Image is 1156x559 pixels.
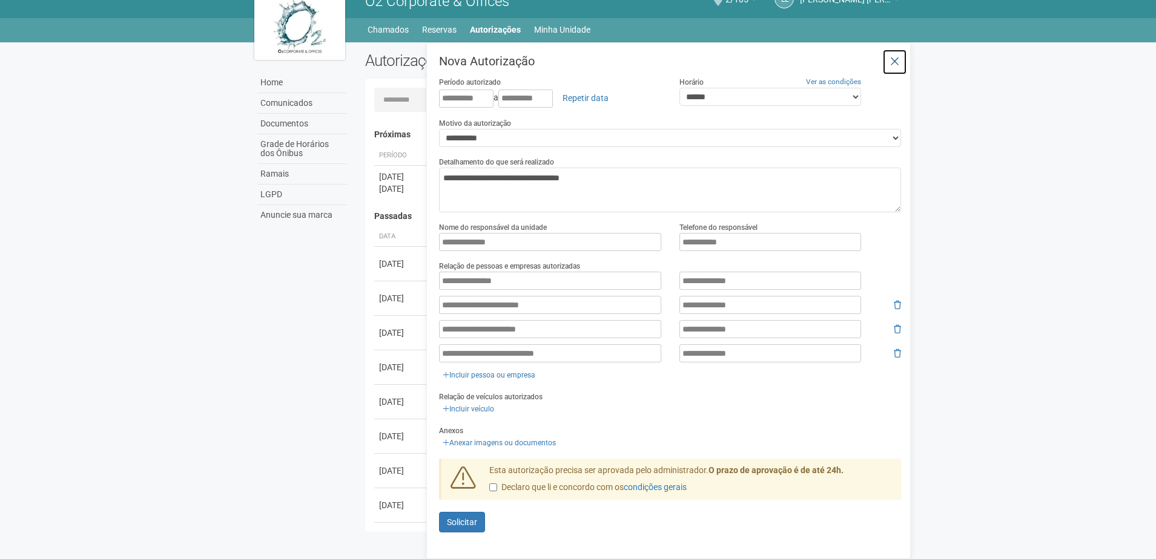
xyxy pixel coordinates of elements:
[257,73,347,93] a: Home
[374,146,429,166] th: Período
[422,21,457,38] a: Reservas
[379,361,424,373] div: [DATE]
[374,212,893,221] h4: Passadas
[379,430,424,442] div: [DATE]
[379,292,424,304] div: [DATE]
[379,258,424,270] div: [DATE]
[624,482,687,492] a: condições gerais
[439,88,661,108] div: a
[257,164,347,185] a: Ramais
[365,51,624,70] h2: Autorizações
[534,21,590,38] a: Minha Unidade
[679,222,758,233] label: Telefone do responsável
[439,368,539,382] a: Incluir pessoa ou empresa
[439,77,501,88] label: Período autorizado
[447,517,477,527] span: Solicitar
[894,301,901,309] i: Remover
[894,325,901,333] i: Remover
[679,77,704,88] label: Horário
[379,396,424,408] div: [DATE]
[257,205,347,225] a: Anuncie sua marca
[555,88,616,108] a: Repetir data
[470,21,521,38] a: Autorizações
[439,436,560,449] a: Anexar imagens ou documentos
[368,21,409,38] a: Chamados
[379,465,424,477] div: [DATE]
[708,465,844,475] strong: O prazo de aprovação é de até 24h.
[257,185,347,205] a: LGPD
[257,134,347,164] a: Grade de Horários dos Ônibus
[257,114,347,134] a: Documentos
[439,391,543,402] label: Relação de veículos autorizados
[439,222,547,233] label: Nome do responsável da unidade
[439,425,463,436] label: Anexos
[374,227,429,247] th: Data
[439,157,554,168] label: Detalhamento do que será realizado
[439,261,580,272] label: Relação de pessoas e empresas autorizadas
[806,77,861,86] a: Ver as condições
[379,183,424,195] div: [DATE]
[894,349,901,358] i: Remover
[379,499,424,511] div: [DATE]
[439,55,901,67] h3: Nova Autorização
[257,93,347,114] a: Comunicados
[379,327,424,339] div: [DATE]
[480,465,902,500] div: Esta autorização precisa ser aprovada pelo administrador.
[439,118,511,129] label: Motivo da autorização
[439,512,485,532] button: Solicitar
[374,130,893,139] h4: Próximas
[439,402,498,416] a: Incluir veículo
[489,483,497,491] input: Declaro que li e concordo com oscondições gerais
[379,171,424,183] div: [DATE]
[489,482,687,494] label: Declaro que li e concordo com os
